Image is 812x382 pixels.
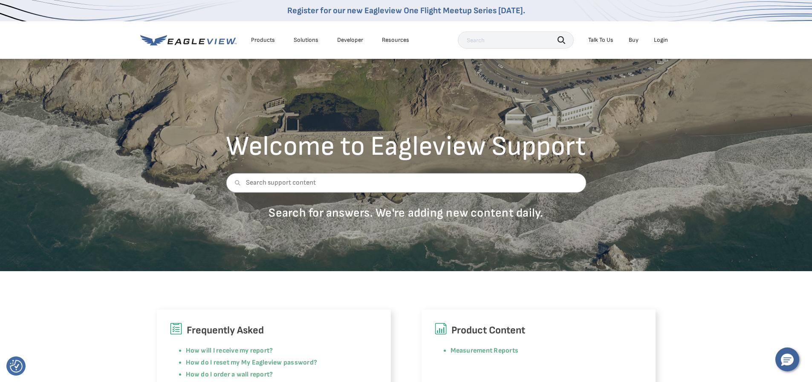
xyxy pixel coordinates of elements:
[226,173,586,193] input: Search support content
[186,370,273,379] a: How do I order a wall report?
[186,359,318,367] a: How do I reset my My Eagleview password?
[654,36,668,44] div: Login
[337,36,363,44] a: Developer
[451,347,519,355] a: Measurement Reports
[629,36,639,44] a: Buy
[186,347,273,355] a: How will I receive my report?
[458,32,574,49] input: Search
[287,6,525,16] a: Register for our new Eagleview One Flight Meetup Series [DATE].
[588,36,613,44] div: Talk To Us
[382,36,409,44] div: Resources
[170,322,378,339] h6: Frequently Asked
[251,36,275,44] div: Products
[434,322,643,339] h6: Product Content
[10,360,23,373] button: Consent Preferences
[10,360,23,373] img: Revisit consent button
[226,133,586,160] h2: Welcome to Eagleview Support
[775,347,799,371] button: Hello, have a question? Let’s chat.
[294,36,318,44] div: Solutions
[226,205,586,220] p: Search for answers. We're adding new content daily.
